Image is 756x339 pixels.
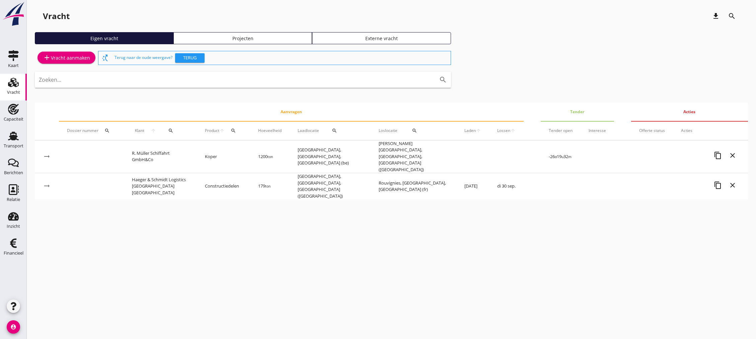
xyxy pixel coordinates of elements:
a: Projecten [173,32,312,44]
i: account_circle [7,320,20,334]
i: close [729,151,737,159]
i: content_copy [714,181,722,189]
span: -26 19 32 [549,153,572,159]
div: Vracht aanmaken [43,54,90,62]
th: Tender [541,103,614,121]
span: 1200 [258,153,273,159]
i: search [168,128,173,133]
div: Vracht [43,11,70,21]
td: Haeger & Schmidt Logistics [GEOGRAPHIC_DATA] [GEOGRAPHIC_DATA] [124,173,197,200]
small: d [555,154,557,159]
td: [GEOGRAPHIC_DATA], [GEOGRAPHIC_DATA], [GEOGRAPHIC_DATA] ([GEOGRAPHIC_DATA]) [290,173,370,200]
div: Inzicht [7,224,20,228]
i: arrow_upward [476,128,481,133]
div: Kaart [8,63,19,68]
div: Capaciteit [4,117,23,121]
small: ton [268,154,273,159]
i: search [728,12,736,20]
th: Aanvragen [59,103,524,121]
a: Vracht aanmaken [37,52,95,64]
i: arrow_upward [510,128,516,133]
th: Acties [631,103,748,121]
a: Eigen vracht [35,32,173,44]
i: arrow_right_alt [43,182,51,190]
i: close [729,181,737,189]
div: Laadlocatie [298,123,362,139]
span: Laden [464,128,476,134]
span: Product [205,128,219,134]
div: Loslocatie [379,123,448,139]
div: Terug naar de oude weergave? [115,51,448,65]
i: add [43,54,51,62]
td: Constructiedelen [197,173,250,200]
i: search [104,128,110,133]
div: Interesse [589,128,606,134]
div: Terug [178,55,202,61]
div: Tender open [549,128,573,134]
span: Lossen [497,128,510,134]
div: Dossier nummer [67,123,116,139]
i: switch_access_shortcut [101,54,109,62]
td: [GEOGRAPHIC_DATA], [GEOGRAPHIC_DATA], [GEOGRAPHIC_DATA] (be) [290,140,370,173]
td: di 30 sep. [489,173,524,200]
i: search [412,128,417,133]
i: arrow_upward [219,128,225,133]
div: Berichten [4,171,23,175]
a: Externe vracht [312,32,451,44]
div: Acties [681,128,740,134]
div: Hoeveelheid [258,128,282,134]
small: ton [265,184,271,189]
i: arrow_upward [148,128,159,133]
i: arrow_right_alt [43,152,51,160]
small: u [561,154,563,159]
td: Rouvignies, [GEOGRAPHIC_DATA], [GEOGRAPHIC_DATA] (fr) [371,173,456,200]
td: Koper [197,140,250,173]
img: logo-small.a267ee39.svg [1,2,25,26]
div: Externe vracht [315,35,448,42]
i: download [712,12,720,20]
div: Relatie [7,197,20,202]
span: 179 [258,183,271,189]
i: search [439,76,447,84]
small: m [568,154,572,159]
i: content_copy [714,151,722,159]
td: [DATE] [456,173,489,200]
div: Projecten [176,35,309,42]
button: Terug [175,53,205,63]
i: search [332,128,337,133]
td: R. Müller Schiffahrt GmbH&Co [124,140,197,173]
i: search [231,128,236,133]
input: Zoeken... [39,74,428,85]
div: Transport [4,144,23,148]
td: [PERSON_NAME][GEOGRAPHIC_DATA], [GEOGRAPHIC_DATA], [GEOGRAPHIC_DATA] ([GEOGRAPHIC_DATA]) [371,140,456,173]
div: Eigen vracht [38,35,170,42]
span: Klant [132,128,148,134]
div: Vracht [7,90,20,94]
div: Financieel [4,251,23,255]
div: Offerte status [639,128,665,134]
